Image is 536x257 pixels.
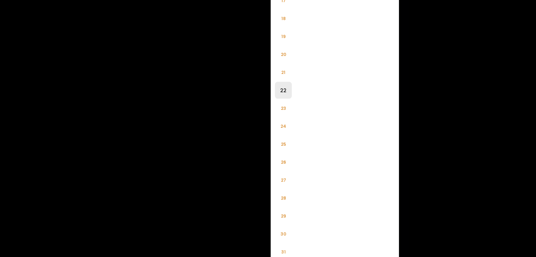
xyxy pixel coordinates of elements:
[275,207,292,224] li: 29
[275,189,292,206] li: 28
[275,10,292,27] li: 18
[275,64,292,81] li: 21
[275,171,292,188] li: 27
[275,225,292,242] li: 30
[275,100,292,117] li: 23
[275,136,292,152] li: 25
[275,46,292,63] li: 20
[275,82,292,99] li: 22
[275,28,292,45] li: 19
[275,153,292,170] li: 26
[275,118,292,134] li: 24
